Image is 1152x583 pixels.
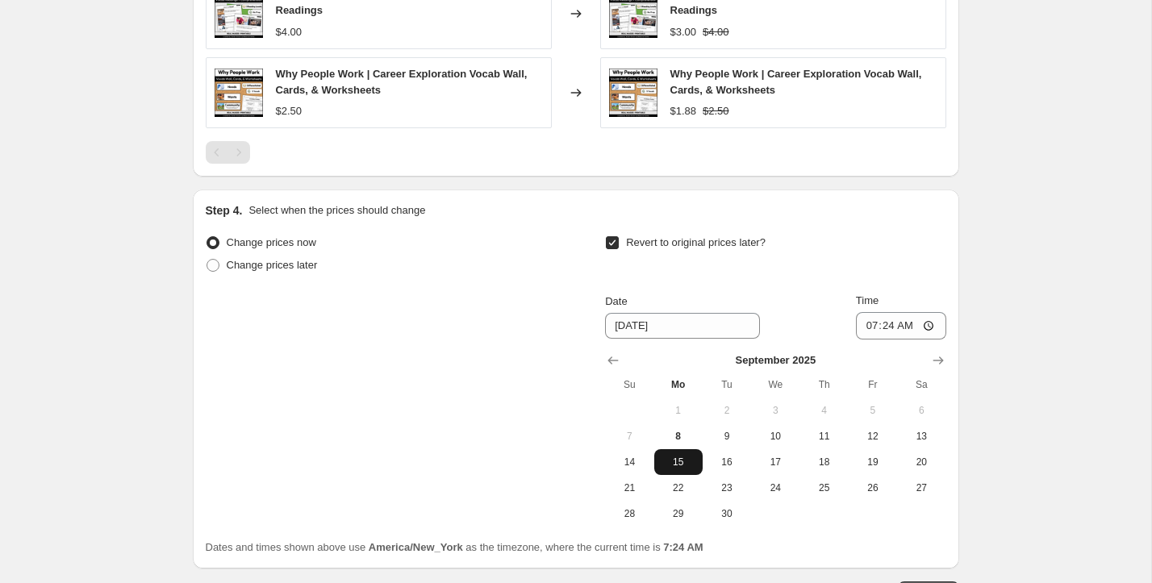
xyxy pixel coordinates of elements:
nav: Pagination [206,141,250,164]
strike: $2.50 [703,103,729,119]
button: Tuesday September 23 2025 [703,475,751,501]
div: $2.50 [276,103,303,119]
input: 9/8/2025 [605,313,760,339]
span: 27 [904,481,939,494]
span: 25 [806,481,841,494]
button: Friday September 12 2025 [849,423,897,449]
button: Monday September 29 2025 [654,501,703,527]
button: Wednesday September 10 2025 [751,423,799,449]
button: Thursday September 4 2025 [799,398,848,423]
span: 16 [709,456,745,468]
button: Wednesday September 3 2025 [751,398,799,423]
span: Why People Work | Career Exploration Vocab Wall, Cards, & Worksheets [276,68,528,96]
th: Friday [849,372,897,398]
button: Saturday September 27 2025 [897,475,945,501]
span: 14 [611,456,647,468]
button: Thursday September 11 2025 [799,423,848,449]
span: Sa [904,378,939,391]
button: Sunday September 21 2025 [605,475,653,501]
span: Su [611,378,647,391]
strike: $4.00 [703,24,729,40]
span: 5 [855,404,891,417]
img: slide1_0b5eb336-a076-47cd-8d78-b0cf1a9960b9_80x.png [215,69,263,117]
span: 21 [611,481,647,494]
span: Why People Work | Career Exploration Vocab Wall, Cards, & Worksheets [670,68,922,96]
button: Tuesday September 30 2025 [703,501,751,527]
span: 15 [661,456,696,468]
span: 26 [855,481,891,494]
span: Time [856,294,879,306]
button: Thursday September 18 2025 [799,449,848,475]
span: 6 [904,404,939,417]
button: Wednesday September 24 2025 [751,475,799,501]
button: Saturday September 20 2025 [897,449,945,475]
span: 20 [904,456,939,468]
th: Tuesday [703,372,751,398]
b: 7:24 AM [663,541,703,553]
p: Select when the prices should change [248,202,425,219]
span: Mo [661,378,696,391]
button: Tuesday September 16 2025 [703,449,751,475]
span: 22 [661,481,696,494]
button: Sunday September 14 2025 [605,449,653,475]
span: 19 [855,456,891,468]
button: Monday September 22 2025 [654,475,703,501]
th: Monday [654,372,703,398]
span: 28 [611,507,647,520]
button: Thursday September 25 2025 [799,475,848,501]
th: Thursday [799,372,848,398]
span: 30 [709,507,745,520]
button: Saturday September 13 2025 [897,423,945,449]
button: Show next month, October 2025 [927,349,950,372]
button: Sunday September 7 2025 [605,423,653,449]
div: $3.00 [670,24,697,40]
span: 24 [758,481,793,494]
button: Wednesday September 17 2025 [751,449,799,475]
span: 10 [758,430,793,443]
span: 12 [855,430,891,443]
span: Change prices later [227,259,318,271]
div: $4.00 [276,24,303,40]
span: 17 [758,456,793,468]
button: Tuesday September 2 2025 [703,398,751,423]
span: 4 [806,404,841,417]
span: Date [605,295,627,307]
span: 7 [611,430,647,443]
th: Saturday [897,372,945,398]
span: 2 [709,404,745,417]
div: $1.88 [670,103,697,119]
span: Revert to original prices later? [626,236,766,248]
button: Saturday September 6 2025 [897,398,945,423]
button: Monday September 1 2025 [654,398,703,423]
span: Change prices now [227,236,316,248]
button: Friday September 19 2025 [849,449,897,475]
span: We [758,378,793,391]
span: 1 [661,404,696,417]
img: slide1_0b5eb336-a076-47cd-8d78-b0cf1a9960b9_80x.png [609,69,657,117]
span: 29 [661,507,696,520]
span: 9 [709,430,745,443]
button: Sunday September 28 2025 [605,501,653,527]
button: Friday September 26 2025 [849,475,897,501]
span: 23 [709,481,745,494]
span: 11 [806,430,841,443]
button: Tuesday September 9 2025 [703,423,751,449]
button: Today Monday September 8 2025 [654,423,703,449]
span: Dates and times shown above use as the timezone, where the current time is [206,541,703,553]
span: Fr [855,378,891,391]
span: 13 [904,430,939,443]
h2: Step 4. [206,202,243,219]
input: 12:00 [856,312,946,339]
span: Th [806,378,841,391]
b: America/New_York [369,541,463,553]
span: 8 [661,430,696,443]
span: Tu [709,378,745,391]
button: Friday September 5 2025 [849,398,897,423]
button: Show previous month, August 2025 [602,349,624,372]
span: 18 [806,456,841,468]
button: Monday September 15 2025 [654,449,703,475]
span: 3 [758,404,793,417]
th: Sunday [605,372,653,398]
th: Wednesday [751,372,799,398]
